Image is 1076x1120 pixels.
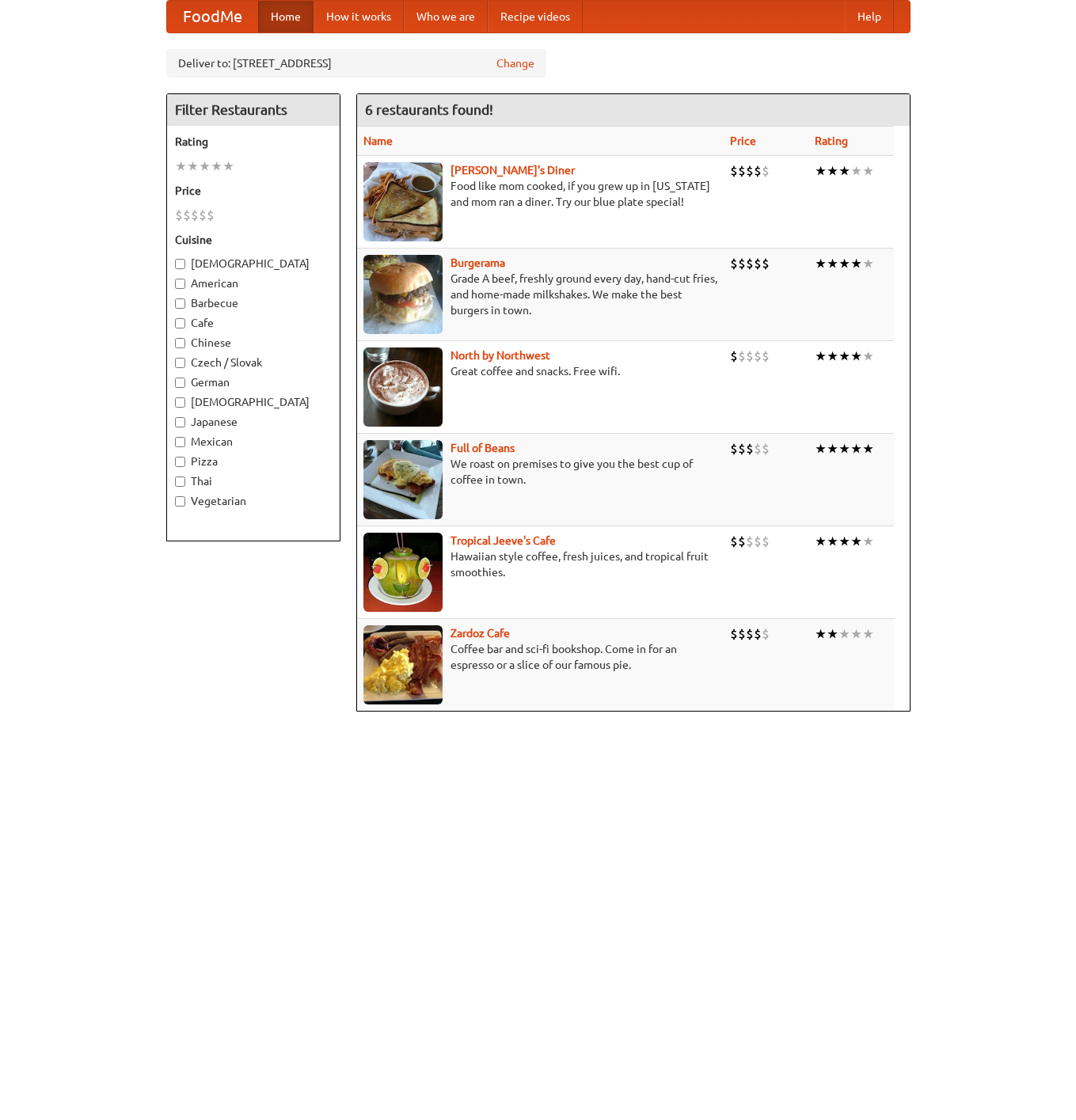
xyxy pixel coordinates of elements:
[850,255,862,272] li: ★
[175,454,332,469] label: Pizza
[862,162,874,180] li: ★
[838,255,850,272] li: ★
[451,349,550,362] a: North by Northwest
[363,641,717,673] p: Coffee bar and sci-fi bookshop. Come in for an espresso or a slice of our famous pie.
[862,255,874,272] li: ★
[175,295,332,311] label: Barbecue
[175,355,332,370] label: Czech / Slovak
[850,533,862,550] li: ★
[827,440,838,457] li: ★
[363,363,717,379] p: Great coffee and snacks. Free wifi.
[815,135,848,147] a: Rating
[363,456,717,488] p: We roast on premises to give you the best cup of coffee in town.
[730,347,738,365] li: $
[175,414,332,430] label: Japanese
[175,457,185,467] input: Pizza
[363,347,443,427] img: north.jpg
[762,625,770,643] li: $
[762,347,770,365] li: $
[451,534,556,547] a: Tropical Jeeve's Cafe
[175,256,332,271] label: [DEMOGRAPHIC_DATA]
[175,493,332,509] label: Vegetarian
[746,255,754,272] li: $
[175,434,332,450] label: Mexican
[175,318,185,328] input: Cafe
[175,358,185,368] input: Czech / Slovak
[815,255,827,272] li: ★
[175,279,185,289] input: American
[363,178,717,210] p: Food like mom cooked, if you grew up in [US_STATE] and mom ran a diner. Try our blue plate special!
[850,625,862,643] li: ★
[827,347,838,365] li: ★
[838,440,850,457] li: ★
[730,162,738,180] li: $
[175,417,185,427] input: Japanese
[365,102,493,117] ng-pluralize: 6 restaurants found!
[738,533,746,550] li: $
[175,437,185,447] input: Mexican
[451,164,575,177] a: [PERSON_NAME]'s Diner
[363,255,443,334] img: burgerama.jpg
[815,533,827,550] li: ★
[738,347,746,365] li: $
[363,135,393,147] a: Name
[258,1,314,32] a: Home
[730,255,738,272] li: $
[746,440,754,457] li: $
[175,207,183,224] li: $
[850,347,862,365] li: ★
[862,347,874,365] li: ★
[211,158,222,175] li: ★
[827,533,838,550] li: ★
[754,533,762,550] li: $
[363,440,443,519] img: beans.jpg
[754,625,762,643] li: $
[166,49,546,78] div: Deliver to: [STREET_ADDRESS]
[175,394,332,410] label: [DEMOGRAPHIC_DATA]
[827,255,838,272] li: ★
[363,533,443,612] img: jeeves.jpg
[862,625,874,643] li: ★
[199,207,207,224] li: $
[199,158,211,175] li: ★
[754,347,762,365] li: $
[730,533,738,550] li: $
[746,347,754,365] li: $
[838,162,850,180] li: ★
[175,134,332,150] h5: Rating
[838,625,850,643] li: ★
[175,275,332,291] label: American
[850,162,862,180] li: ★
[754,440,762,457] li: $
[815,625,827,643] li: ★
[451,627,510,640] a: Zardoz Cafe
[175,378,185,388] input: German
[363,162,443,241] img: sallys.jpg
[175,397,185,408] input: [DEMOGRAPHIC_DATA]
[363,549,717,580] p: Hawaiian style coffee, fresh juices, and tropical fruit smoothies.
[191,207,199,224] li: $
[175,259,185,269] input: [DEMOGRAPHIC_DATA]
[175,183,332,199] h5: Price
[746,625,754,643] li: $
[815,347,827,365] li: ★
[754,255,762,272] li: $
[488,1,583,32] a: Recipe videos
[738,255,746,272] li: $
[175,298,185,309] input: Barbecue
[838,533,850,550] li: ★
[815,162,827,180] li: ★
[762,255,770,272] li: $
[827,625,838,643] li: ★
[363,271,717,318] p: Grade A beef, freshly ground every day, hand-cut fries, and home-made milkshakes. We make the bes...
[496,55,534,71] a: Change
[754,162,762,180] li: $
[815,440,827,457] li: ★
[762,533,770,550] li: $
[746,533,754,550] li: $
[451,256,505,269] a: Burgerama
[451,442,515,454] a: Full of Beans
